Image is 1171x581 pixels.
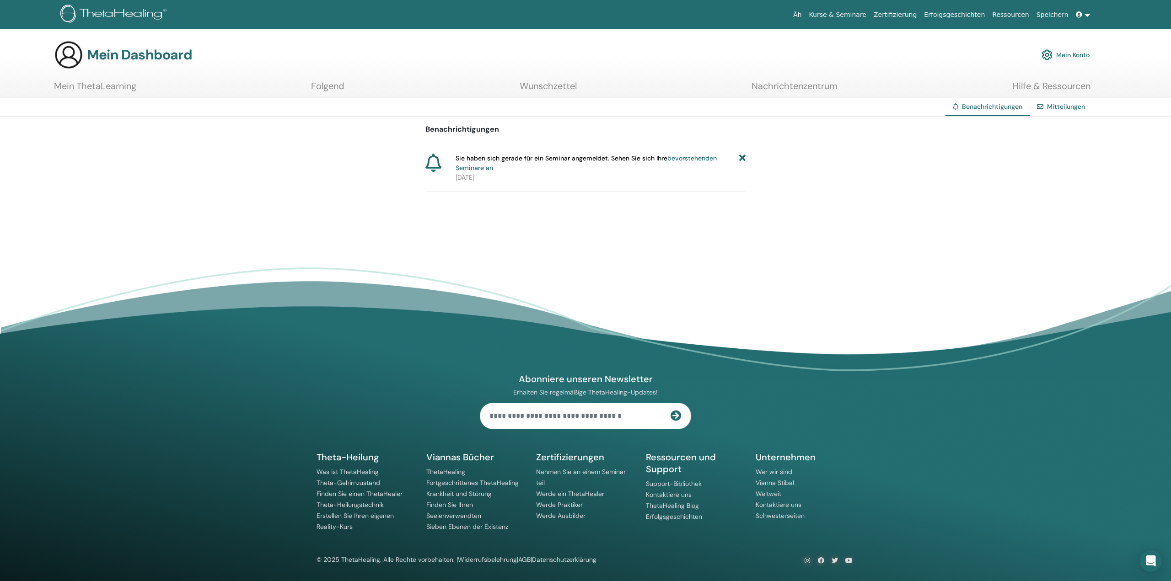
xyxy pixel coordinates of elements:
a: Theta-Gehirnzustand [317,479,380,487]
font: Hilfe & Ressourcen [1012,80,1090,92]
font: Folgend [311,80,344,92]
font: Zertifizierung [874,11,917,18]
a: Schwesterseiten [756,512,805,520]
a: Äh [790,6,805,23]
font: Abonniere unseren Newsletter [519,373,653,385]
a: Weltweit [756,490,781,498]
a: ThetaHealing [426,468,465,476]
a: Kontaktiere uns [646,490,692,499]
img: logo.png [60,5,170,25]
div: Öffnen Sie den Intercom Messenger [1140,550,1162,572]
img: cog.svg [1042,47,1053,63]
font: Erhalten Sie regelmäßige ThetaHealing-Updates! [513,388,658,396]
a: Werde ein ThetaHealer [536,490,604,498]
font: Unternehmen [756,451,816,463]
a: Datenschutzerklärung [532,555,596,564]
a: Ressourcen [988,6,1032,23]
font: Nachrichtenzentrum [752,80,838,92]
a: Finden Sie Ihren Seelenverwandten [426,501,481,520]
a: Speichern [1033,6,1072,23]
img: generic-user-icon.jpg [54,40,83,69]
font: Ressourcen und Support [646,451,716,475]
a: Krankheit und Störung [426,490,492,498]
a: AGB [518,555,531,564]
a: Was ist ThetaHealing [317,468,379,476]
a: Nehmen Sie an einem Seminar teil [536,468,626,487]
a: Wunschzettel [520,80,577,98]
a: Widerrufsbelehrung [458,555,517,564]
a: Wer wir sind [756,468,792,476]
a: Nachrichtenzentrum [752,80,838,98]
font: Sie haben sich gerade für ein Seminar angemeldet. Sehen Sie sich Ihre [456,154,667,162]
a: Kontaktiere uns [756,501,801,509]
a: Mein Konto [1042,45,1090,65]
font: Mein Dashboard [87,46,192,64]
font: Äh [793,11,801,18]
font: Benachrichtigungen [962,102,1022,111]
a: Werde Ausbilder [536,512,585,520]
font: | [531,555,532,564]
a: Fortgeschrittenes ThetaHealing [426,479,519,487]
font: | [517,555,518,564]
font: Mein ThetaLearning [54,80,136,92]
a: Werde Praktiker [536,501,583,509]
font: Zertifizierungen [536,451,604,463]
font: Viannas Bücher [426,451,494,463]
font: [DATE] [456,173,474,181]
font: Ressourcen [992,11,1029,18]
a: Zertifizierung [870,6,920,23]
a: Kurse & Seminare [806,6,870,23]
font: Speichern [1037,11,1069,18]
font: Mein Konto [1056,51,1090,59]
a: Folgend [311,80,344,98]
a: Theta-Heilungstechnik [317,501,384,509]
font: Theta-Heilung [317,451,379,463]
a: Support-Bibliothek [646,480,702,488]
a: Erfolgsgeschichten [920,6,988,23]
font: © 2025 ThetaHealing. Alle Rechte vorbehalten. | [317,555,458,564]
a: Vianna Stibal [756,479,794,487]
a: Finden Sie einen ThetaHealer [317,490,403,498]
a: Erstellen Sie Ihren eigenen Reality-Kurs [317,512,394,531]
a: Mitteilungen [1047,102,1085,111]
font: Kurse & Seminare [809,11,866,18]
font: Erfolgsgeschichten [924,11,985,18]
a: Erfolgsgeschichten [646,512,702,521]
a: Mein ThetaLearning [54,80,136,98]
a: ThetaHealing Blog [646,501,699,510]
a: Hilfe & Ressourcen [1012,80,1090,98]
font: Wunschzettel [520,80,577,92]
a: Sieben Ebenen der Existenz [426,522,508,531]
font: Benachrichtigungen [425,124,499,134]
